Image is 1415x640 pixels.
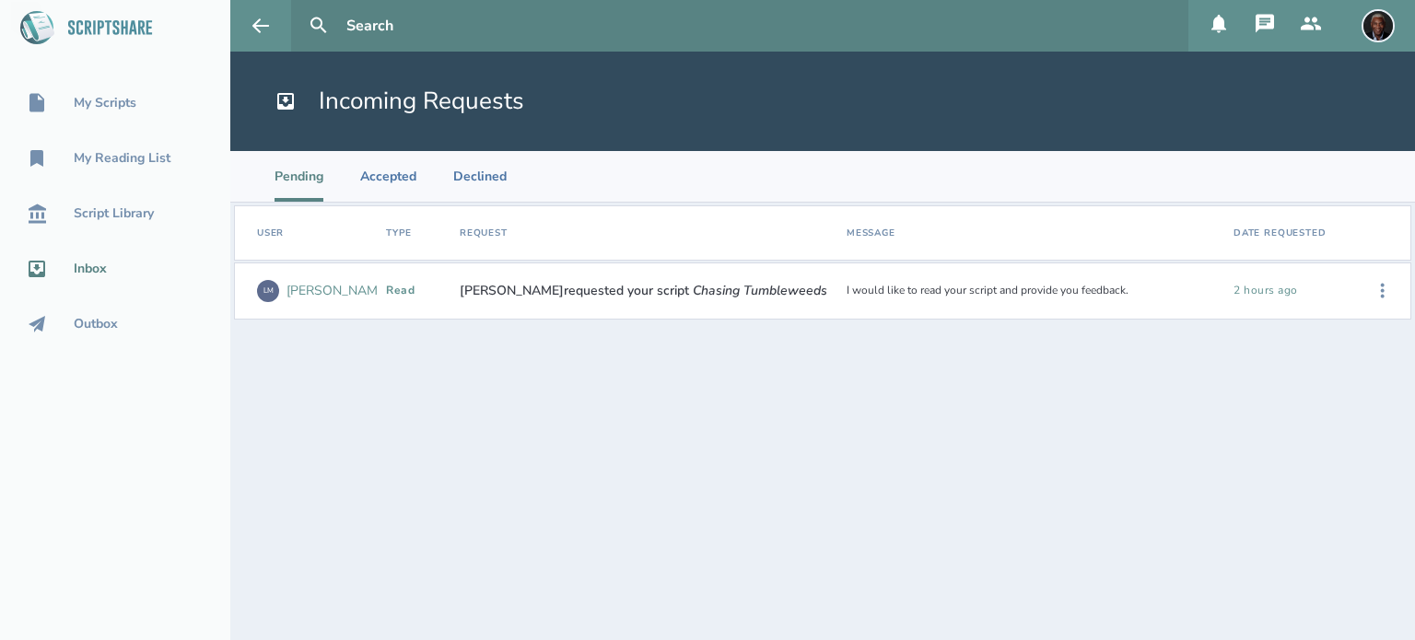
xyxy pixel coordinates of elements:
div: Outbox [74,317,118,332]
div: Monday, September 29, 2025 at 10:42:07 AM [1234,285,1348,297]
div: I would like to read your script and provide you feedback. [839,277,1226,305]
div: Script Library [74,206,154,221]
img: user_1641492977-crop.jpg [1362,9,1395,42]
div: LM [257,280,279,302]
li: Pending [275,151,323,202]
div: Message [847,227,895,239]
a: LM[PERSON_NAME] [257,271,389,311]
div: Type [386,227,412,239]
div: My Scripts [74,96,136,111]
li: Accepted [360,151,416,202]
div: Inbox [74,262,107,276]
div: Date Requested [1234,227,1327,239]
span: [PERSON_NAME] requested your script [460,284,827,298]
div: My Reading List [74,151,170,166]
div: User [257,227,284,239]
div: read [386,285,445,297]
div: [PERSON_NAME] [287,284,389,298]
em: Chasing Tumbleweeds [693,282,827,299]
h1: Incoming Requests [275,85,524,118]
div: Request [460,227,508,239]
li: Declined [453,151,507,202]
